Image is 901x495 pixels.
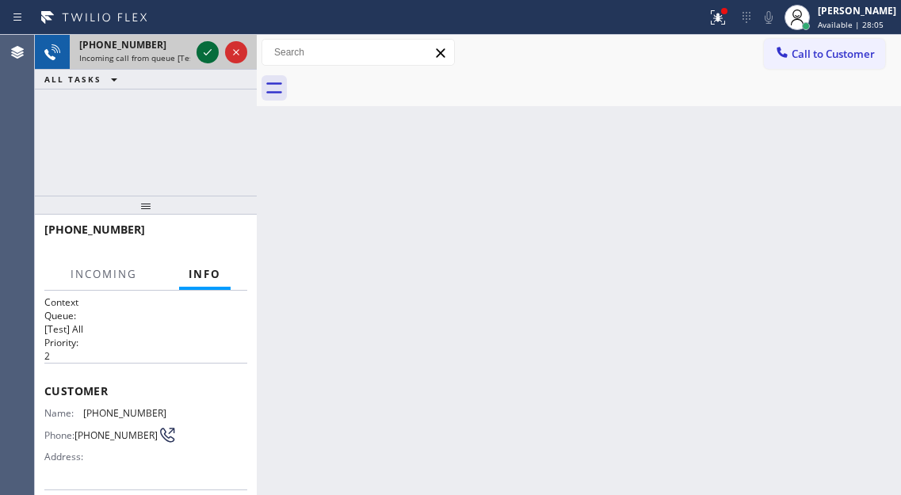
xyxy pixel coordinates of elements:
p: 2 [44,349,247,363]
button: ALL TASKS [35,70,133,89]
span: [PHONE_NUMBER] [83,407,166,419]
span: [PHONE_NUMBER] [44,222,145,237]
button: Incoming [61,259,147,290]
button: Reject [225,41,247,63]
span: Phone: [44,429,74,441]
span: [PHONE_NUMBER] [74,429,158,441]
button: Call to Customer [764,39,885,69]
button: Info [179,259,231,290]
h2: Queue: [44,309,247,322]
span: [PHONE_NUMBER] [79,38,166,51]
span: Name: [44,407,83,419]
span: Customer [44,383,247,398]
h1: Context [44,295,247,309]
span: Incoming [71,267,137,281]
span: Call to Customer [792,47,875,61]
div: [PERSON_NAME] [818,4,896,17]
span: Available | 28:05 [818,19,884,30]
span: Incoming call from queue [Test] All [79,52,211,63]
h2: Priority: [44,336,247,349]
span: Info [189,267,221,281]
span: ALL TASKS [44,74,101,85]
button: Mute [758,6,780,29]
input: Search [262,40,454,65]
button: Accept [197,41,219,63]
p: [Test] All [44,322,247,336]
span: Address: [44,451,86,463]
